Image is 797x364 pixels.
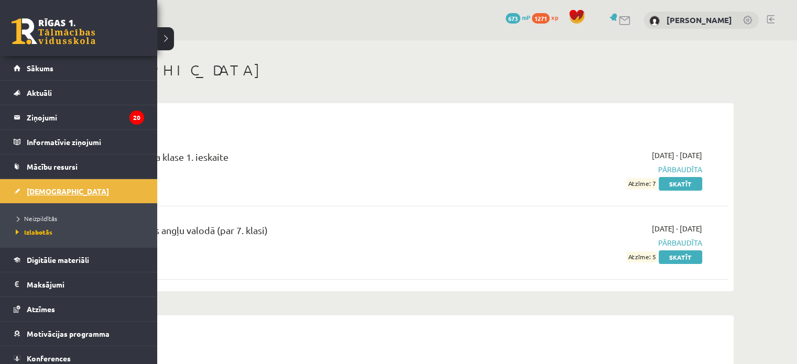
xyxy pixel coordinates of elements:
a: Digitālie materiāli [14,248,144,272]
div: Angļu valoda JK 8.a klase 1. ieskaite [79,150,489,169]
legend: Maksājumi [27,272,144,296]
span: [DEMOGRAPHIC_DATA] [27,186,109,196]
a: Skatīt [659,177,702,191]
span: Neizpildītās [13,214,57,223]
a: Motivācijas programma [14,322,144,346]
a: Izlabotās [13,227,147,237]
span: Atzīme: 7 [627,178,657,189]
span: mP [522,13,530,21]
a: Atzīmes [14,297,144,321]
legend: Ziņojumi [27,105,144,129]
span: 673 [506,13,520,24]
a: [PERSON_NAME] [667,15,732,25]
span: Atzīmes [27,304,55,314]
span: [DATE] - [DATE] [652,223,702,234]
a: [DEMOGRAPHIC_DATA] [14,179,144,203]
a: Rīgas 1. Tālmācības vidusskola [12,18,95,45]
span: 1271 [532,13,550,24]
a: Ziņojumi20 [14,105,144,129]
a: Aktuāli [14,81,144,105]
span: Aktuāli [27,88,52,97]
span: Digitālie materiāli [27,255,89,264]
a: 673 mP [506,13,530,21]
div: Diagnostikas darbs angļu valodā (par 7. klasi) [79,223,489,242]
img: Samanta Jakušonoka [649,16,660,26]
a: 1271 xp [532,13,563,21]
span: Izlabotās [13,228,52,236]
span: Motivācijas programma [27,329,110,338]
h1: [DEMOGRAPHIC_DATA] [63,61,734,79]
a: Sākums [14,56,144,80]
span: Mācību resursi [27,162,78,171]
a: Maksājumi [14,272,144,296]
legend: Informatīvie ziņojumi [27,130,144,154]
span: Sākums [27,63,53,73]
span: Pārbaudīta [505,237,702,248]
span: Atzīme: 5 [627,251,657,262]
a: Skatīt [659,250,702,264]
a: Neizpildītās [13,214,147,223]
a: Informatīvie ziņojumi [14,130,144,154]
span: [DATE] - [DATE] [652,150,702,161]
i: 20 [129,111,144,125]
a: Mācību resursi [14,155,144,179]
span: Pārbaudīta [505,164,702,175]
span: Konferences [27,354,71,363]
span: xp [551,13,558,21]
